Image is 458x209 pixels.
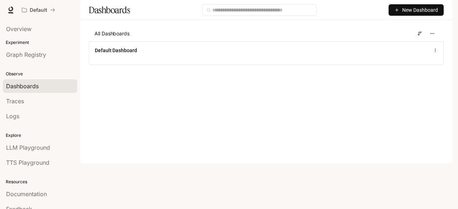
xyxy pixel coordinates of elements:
[94,30,130,37] span: All Dashboards
[30,7,47,13] p: Default
[19,3,58,17] button: All workspaces
[389,4,444,16] button: New Dashboard
[95,47,137,54] a: Default Dashboard
[89,3,130,17] h1: Dashboards
[402,6,438,14] span: New Dashboard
